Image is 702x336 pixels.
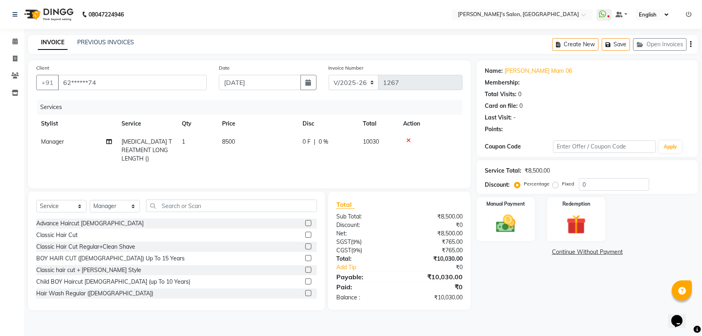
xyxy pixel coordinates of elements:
div: Total: [330,255,399,263]
th: Price [217,115,298,133]
iframe: chat widget [668,304,694,328]
div: 0 [518,90,521,99]
span: Manager [41,138,64,145]
div: ₹0 [399,282,469,292]
label: Manual Payment [486,200,525,208]
img: _cash.svg [490,212,522,235]
div: Advance Haircut [DEMOGRAPHIC_DATA] [36,219,144,228]
th: Total [358,115,398,133]
span: 8500 [222,138,235,145]
a: [PERSON_NAME] Mam 06 [504,67,572,75]
div: Discount: [485,181,510,189]
div: Coupon Code [485,142,553,151]
th: Stylist [36,115,117,133]
div: ( ) [330,238,399,246]
a: INVOICE [38,35,68,50]
th: Disc [298,115,358,133]
div: Classic Hair Cut Regular+Clean Shave [36,243,135,251]
img: _gift.svg [560,212,592,237]
button: Create New [552,38,599,51]
div: Name: [485,67,503,75]
div: Paid: [330,282,399,292]
div: BOY HAIR CUT ([DEMOGRAPHIC_DATA]) Up To 15 Years [36,254,185,263]
button: Save [602,38,630,51]
span: | [314,138,315,146]
button: Apply [659,141,682,153]
b: 08047224946 [89,3,124,26]
div: ₹8,500.00 [399,229,469,238]
a: PREVIOUS INVOICES [77,39,134,46]
input: Enter Offer / Coupon Code [553,140,656,153]
div: ₹10,030.00 [399,272,469,282]
img: logo [21,3,76,26]
label: Fixed [562,180,574,188]
th: Action [398,115,463,133]
span: 9% [352,239,360,245]
div: ₹8,500.00 [399,212,469,221]
div: Services [37,100,469,115]
a: Add Tip [330,263,411,272]
div: ₹10,030.00 [399,293,469,302]
div: 0 [519,102,523,110]
th: Qty [177,115,217,133]
div: - [513,113,516,122]
div: ₹0 [411,263,469,272]
div: ₹765.00 [399,246,469,255]
label: Percentage [524,180,550,188]
input: Search by Name/Mobile/Email/Code [58,75,207,90]
div: Card on file: [485,102,518,110]
span: 1 [182,138,185,145]
div: ( ) [330,246,399,255]
span: 10030 [363,138,379,145]
div: Balance : [330,293,399,302]
div: Hair Wash Regular ([DEMOGRAPHIC_DATA]) [36,289,153,298]
div: ₹765.00 [399,238,469,246]
div: Last Visit: [485,113,512,122]
div: Service Total: [485,167,521,175]
div: Membership: [485,78,520,87]
div: Classic hair cut + [PERSON_NAME] Style [36,266,141,274]
label: Date [219,64,230,72]
span: [MEDICAL_DATA] TREATMENT LONG LENGTH () [121,138,172,162]
th: Service [117,115,177,133]
input: Search or Scan [146,200,317,212]
span: 9% [353,247,360,254]
button: +91 [36,75,59,90]
span: SGST [336,238,351,245]
label: Client [36,64,49,72]
a: Continue Without Payment [478,248,696,256]
label: Redemption [562,200,590,208]
button: Open Invoices [633,38,687,51]
div: ₹8,500.00 [525,167,550,175]
div: Total Visits: [485,90,517,99]
div: ₹0 [399,221,469,229]
div: Child BOY Haircut [DEMOGRAPHIC_DATA] (up To 10 Years) [36,278,190,286]
div: Points: [485,125,503,134]
span: CGST [336,247,351,254]
div: Classic Hair Cut [36,231,78,239]
div: ₹10,030.00 [399,255,469,263]
div: Net: [330,229,399,238]
span: 0 F [303,138,311,146]
span: Total [336,200,355,209]
span: 0 % [319,138,328,146]
label: Invoice Number [329,64,364,72]
div: Sub Total: [330,212,399,221]
div: Payable: [330,272,399,282]
div: Discount: [330,221,399,229]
